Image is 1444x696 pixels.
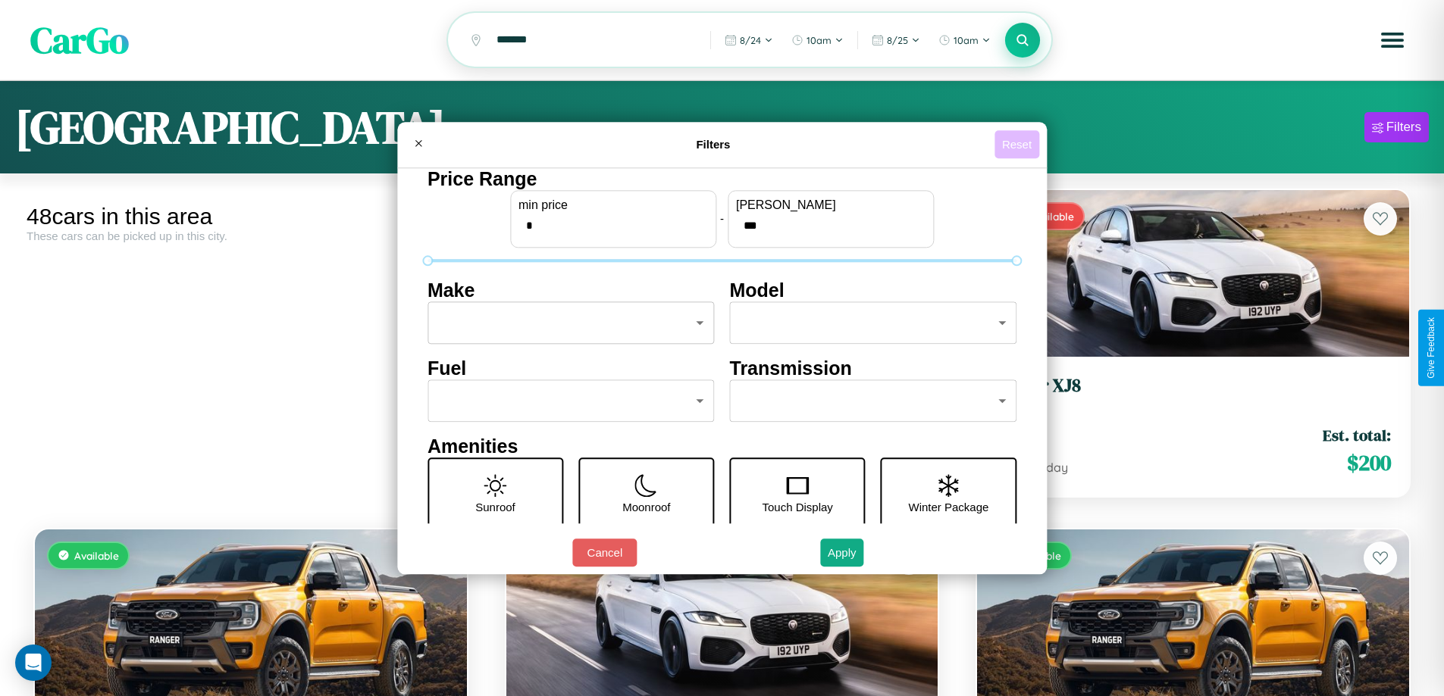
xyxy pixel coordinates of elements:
[820,538,864,566] button: Apply
[15,96,446,158] h1: [GEOGRAPHIC_DATA]
[730,279,1017,301] h4: Model
[740,34,761,46] span: 8 / 24
[720,208,724,229] p: -
[1426,317,1436,379] div: Give Feedback
[30,15,129,65] span: CarGo
[736,198,926,212] label: [PERSON_NAME]
[428,357,715,379] h4: Fuel
[909,497,989,517] p: Winter Package
[887,34,908,46] span: 8 / 25
[995,130,1039,158] button: Reset
[954,34,979,46] span: 10am
[475,497,515,517] p: Sunroof
[995,375,1391,412] a: Jaguar XJ82014
[622,497,670,517] p: Moonroof
[518,198,708,212] label: min price
[1371,19,1414,61] button: Open menu
[1386,120,1421,135] div: Filters
[428,168,1016,190] h4: Price Range
[27,204,475,229] div: 48 cars in this area
[864,28,928,52] button: 8/25
[1036,460,1068,475] span: / day
[15,645,52,681] div: Open Intercom Messenger
[931,28,998,52] button: 10am
[1364,112,1429,142] button: Filters
[1347,448,1391,478] span: $ 200
[428,435,1016,457] h4: Amenities
[428,279,715,301] h4: Make
[572,538,637,566] button: Cancel
[74,549,119,562] span: Available
[807,34,832,46] span: 10am
[730,357,1017,379] h4: Transmission
[995,375,1391,397] h3: Jaguar XJ8
[762,497,832,517] p: Touch Display
[432,138,995,151] h4: Filters
[27,229,475,242] div: These cars can be picked up in this city.
[717,28,781,52] button: 8/24
[1323,424,1391,446] span: Est. total:
[784,28,851,52] button: 10am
